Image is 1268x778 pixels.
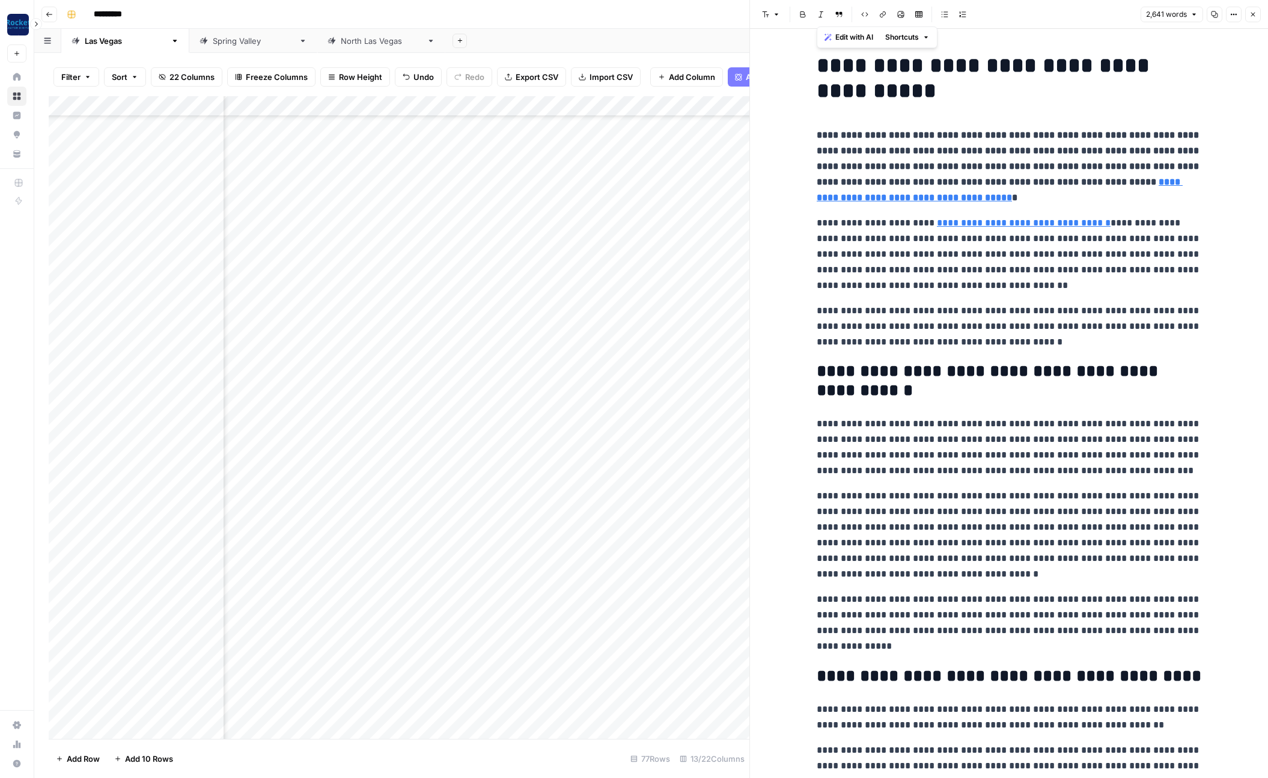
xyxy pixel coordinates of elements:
[7,754,26,773] button: Help + Support
[675,749,749,768] div: 13/22 Columns
[125,753,173,765] span: Add 10 Rows
[61,29,189,53] a: [GEOGRAPHIC_DATA]
[227,67,315,87] button: Freeze Columns
[835,32,873,43] span: Edit with AI
[626,749,675,768] div: 77 Rows
[7,14,29,35] img: Rocket Pilots Logo
[571,67,641,87] button: Import CSV
[516,71,558,83] span: Export CSV
[669,71,715,83] span: Add Column
[151,67,222,87] button: 22 Columns
[53,67,99,87] button: Filter
[820,29,878,45] button: Edit with AI
[213,35,294,47] div: [GEOGRAPHIC_DATA]
[1146,9,1187,20] span: 2,641 words
[112,71,127,83] span: Sort
[465,71,484,83] span: Redo
[7,715,26,735] a: Settings
[104,67,146,87] button: Sort
[395,67,442,87] button: Undo
[189,29,317,53] a: [GEOGRAPHIC_DATA]
[880,29,934,45] button: Shortcuts
[7,10,26,40] button: Workspace: Rocket Pilots
[728,67,818,87] button: Add Power Agent
[7,87,26,106] a: Browse
[7,735,26,754] a: Usage
[107,749,180,768] button: Add 10 Rows
[7,67,26,87] a: Home
[7,125,26,144] a: Opportunities
[61,71,81,83] span: Filter
[339,71,382,83] span: Row Height
[590,71,633,83] span: Import CSV
[317,29,445,53] a: [GEOGRAPHIC_DATA]
[67,753,100,765] span: Add Row
[246,71,308,83] span: Freeze Columns
[169,71,215,83] span: 22 Columns
[341,35,422,47] div: [GEOGRAPHIC_DATA]
[7,144,26,164] a: Your Data
[85,35,166,47] div: [GEOGRAPHIC_DATA]
[1141,7,1203,22] button: 2,641 words
[320,67,390,87] button: Row Height
[447,67,492,87] button: Redo
[49,749,107,768] button: Add Row
[650,67,723,87] button: Add Column
[497,67,566,87] button: Export CSV
[885,32,919,43] span: Shortcuts
[413,71,434,83] span: Undo
[7,106,26,125] a: Insights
